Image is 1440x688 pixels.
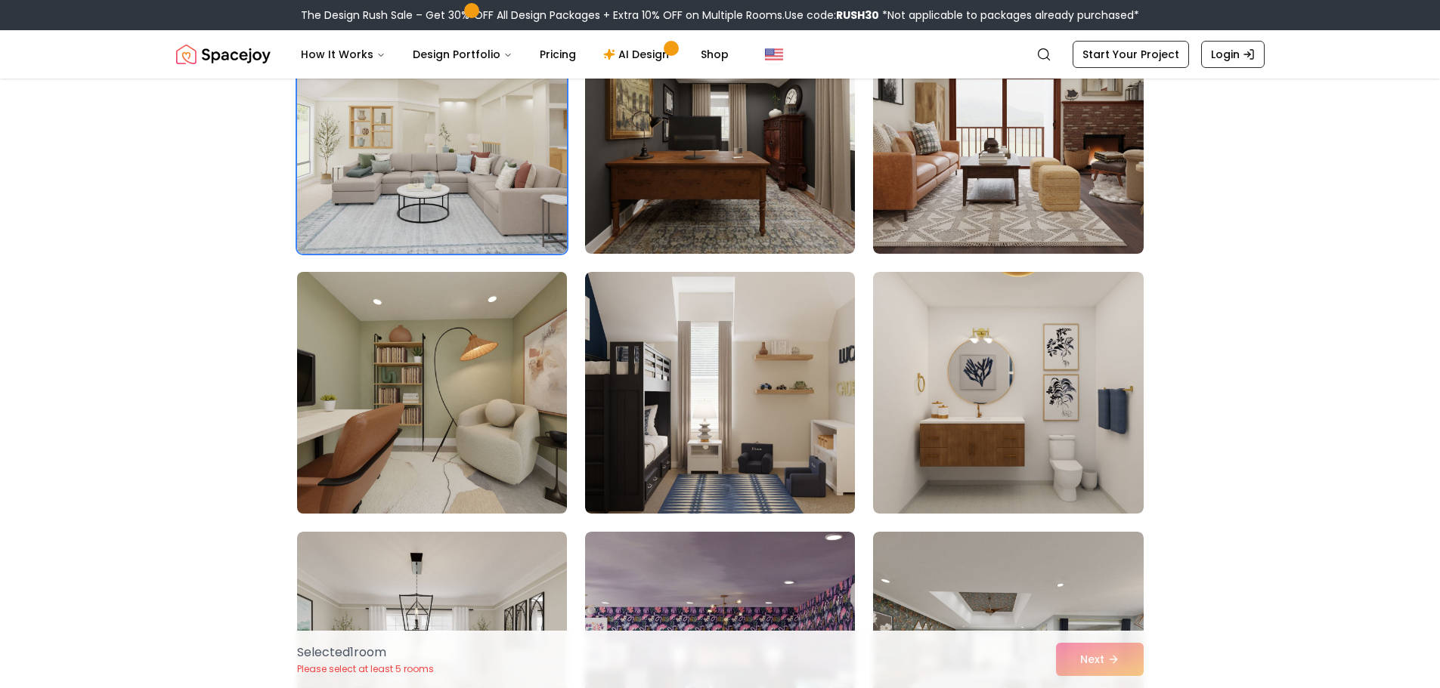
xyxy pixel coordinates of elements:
[401,39,525,69] button: Design Portfolio
[297,643,434,662] p: Selected 1 room
[591,39,686,69] a: AI Design
[297,663,434,675] p: Please select at least 5 rooms
[297,12,567,254] img: Room room-4
[765,45,783,63] img: United States
[585,12,855,254] img: Room room-5
[836,8,879,23] b: RUSH30
[176,39,271,69] img: Spacejoy Logo
[289,39,741,69] nav: Main
[873,272,1143,514] img: Room room-9
[289,39,398,69] button: How It Works
[176,30,1265,79] nav: Global
[1073,41,1189,68] a: Start Your Project
[873,12,1143,254] img: Room room-6
[290,266,574,520] img: Room room-7
[1201,41,1265,68] a: Login
[785,8,879,23] span: Use code:
[528,39,588,69] a: Pricing
[176,39,271,69] a: Spacejoy
[585,272,855,514] img: Room room-8
[689,39,741,69] a: Shop
[879,8,1139,23] span: *Not applicable to packages already purchased*
[301,8,1139,23] div: The Design Rush Sale – Get 30% OFF All Design Packages + Extra 10% OFF on Multiple Rooms.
